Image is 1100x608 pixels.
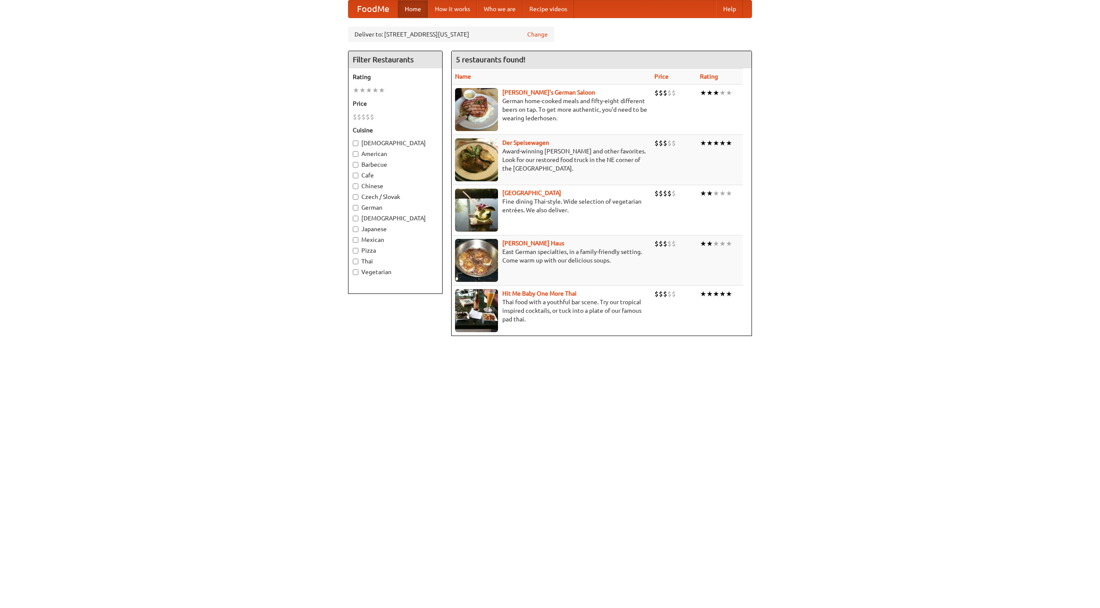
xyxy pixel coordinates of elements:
li: $ [663,189,667,198]
input: Cafe [353,173,358,178]
li: ★ [700,88,706,98]
li: ★ [726,189,732,198]
li: ★ [700,239,706,248]
a: How it works [428,0,477,18]
input: [DEMOGRAPHIC_DATA] [353,216,358,221]
li: ★ [359,86,366,95]
img: kohlhaus.jpg [455,239,498,282]
li: $ [659,289,663,299]
li: $ [672,239,676,248]
label: German [353,203,438,212]
h5: Price [353,99,438,108]
input: German [353,205,358,211]
li: $ [659,88,663,98]
li: ★ [719,189,726,198]
li: $ [654,189,659,198]
li: $ [654,88,659,98]
li: $ [663,88,667,98]
label: [DEMOGRAPHIC_DATA] [353,214,438,223]
label: Chinese [353,182,438,190]
li: $ [659,138,663,148]
li: $ [667,189,672,198]
li: $ [659,239,663,248]
li: ★ [713,189,719,198]
input: Pizza [353,248,358,254]
li: ★ [706,138,713,148]
li: ★ [700,289,706,299]
a: Price [654,73,669,80]
input: Thai [353,259,358,264]
li: $ [361,112,366,122]
a: [PERSON_NAME]'s German Saloon [502,89,595,96]
a: Hit Me Baby One More Thai [502,290,577,297]
label: Cafe [353,171,438,180]
li: ★ [726,239,732,248]
h5: Rating [353,73,438,81]
li: $ [366,112,370,122]
input: [DEMOGRAPHIC_DATA] [353,141,358,146]
label: Thai [353,257,438,266]
b: [GEOGRAPHIC_DATA] [502,189,561,196]
a: Rating [700,73,718,80]
a: Change [527,30,548,39]
li: ★ [726,138,732,148]
li: ★ [706,88,713,98]
li: ★ [706,239,713,248]
img: babythai.jpg [455,289,498,332]
input: Mexican [353,237,358,243]
li: ★ [719,138,726,148]
li: ★ [706,189,713,198]
a: Home [398,0,428,18]
li: ★ [372,86,379,95]
li: $ [654,138,659,148]
li: ★ [379,86,385,95]
li: $ [654,289,659,299]
input: Barbecue [353,162,358,168]
label: Mexican [353,235,438,244]
li: ★ [726,289,732,299]
p: Award-winning [PERSON_NAME] and other favorites. Look for our restored food truck in the NE corne... [455,147,648,173]
li: ★ [713,88,719,98]
li: ★ [719,239,726,248]
li: $ [663,239,667,248]
p: German home-cooked meals and fifty-eight different beers on tap. To get more authentic, you'd nee... [455,97,648,122]
label: American [353,150,438,158]
li: ★ [706,289,713,299]
li: $ [357,112,361,122]
img: esthers.jpg [455,88,498,131]
p: Fine dining Thai-style. Wide selection of vegetarian entrées. We also deliver. [455,197,648,214]
li: $ [672,289,676,299]
li: ★ [713,138,719,148]
li: $ [370,112,374,122]
b: [PERSON_NAME] Haus [502,240,564,247]
div: Deliver to: [STREET_ADDRESS][US_STATE] [348,27,554,42]
li: $ [353,112,357,122]
ng-pluralize: 5 restaurants found! [456,55,526,64]
input: Czech / Slovak [353,194,358,200]
li: ★ [713,239,719,248]
label: Japanese [353,225,438,233]
li: $ [667,289,672,299]
h5: Cuisine [353,126,438,134]
li: ★ [713,289,719,299]
img: satay.jpg [455,189,498,232]
img: speisewagen.jpg [455,138,498,181]
a: Der Speisewagen [502,139,549,146]
label: Barbecue [353,160,438,169]
label: Vegetarian [353,268,438,276]
p: Thai food with a youthful bar scene. Try our tropical inspired cocktails, or tuck into a plate of... [455,298,648,324]
input: Vegetarian [353,269,358,275]
p: East German specialties, in a family-friendly setting. Come warm up with our delicious soups. [455,247,648,265]
input: Japanese [353,226,358,232]
li: $ [663,289,667,299]
input: American [353,151,358,157]
li: ★ [719,289,726,299]
li: $ [672,88,676,98]
li: ★ [700,189,706,198]
li: $ [667,88,672,98]
li: $ [672,189,676,198]
input: Chinese [353,183,358,189]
